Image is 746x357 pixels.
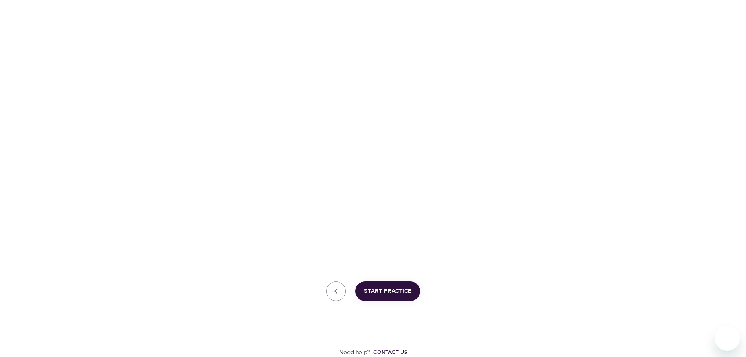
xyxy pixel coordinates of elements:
button: Start Practice [355,281,420,301]
div: Contact us [373,348,407,356]
iframe: Button to launch messaging window [715,326,740,351]
a: Contact us [370,348,407,356]
span: Start Practice [364,286,412,296]
p: Need help? [339,348,370,357]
